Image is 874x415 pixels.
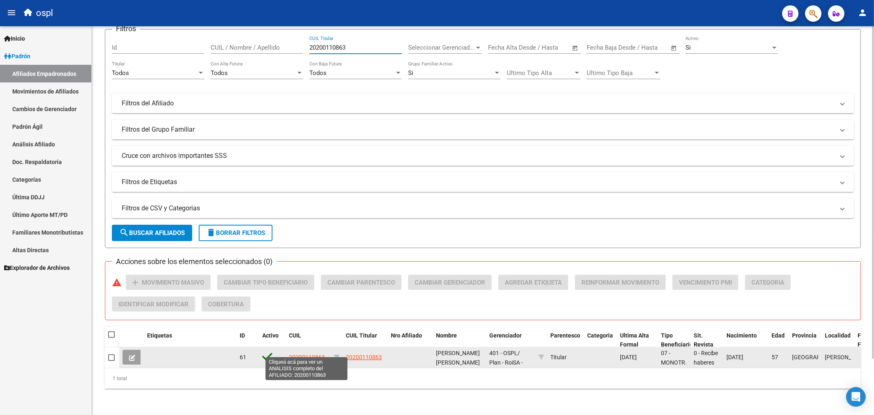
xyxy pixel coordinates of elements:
[726,332,757,339] span: Nacimiento
[286,327,331,354] datatable-header-cell: CUIL
[620,353,654,362] div: [DATE]
[488,44,521,51] input: Fecha inicio
[617,327,658,354] datatable-header-cell: Ultima Alta Formal
[112,69,129,77] span: Todos
[846,387,866,407] div: Open Intercom Messenger
[112,198,854,218] mat-expansion-panel-header: Filtros de CSV y Categorias
[408,69,413,77] span: Si
[112,146,854,166] mat-expansion-panel-header: Cruce con archivos importantes SSS
[489,332,522,339] span: Gerenciador
[571,43,580,53] button: Open calendar
[584,327,617,354] datatable-header-cell: Categoria
[289,354,325,360] span: 20200110863
[112,225,192,241] button: Buscar Afiliados
[217,275,314,290] button: Cambiar Tipo Beneficiario
[408,275,492,290] button: Cambiar Gerenciador
[672,275,738,290] button: Vencimiento PMI
[211,69,228,77] span: Todos
[112,120,854,139] mat-expansion-panel-header: Filtros del Grupo Familiar
[670,43,679,53] button: Open calendar
[507,69,573,77] span: Ultimo Tipo Alta
[4,263,70,272] span: Explorador de Archivos
[112,296,195,312] button: Identificar Modificar
[505,279,562,286] span: Agregar Etiqueta
[433,327,486,354] datatable-header-cell: Nombre
[587,69,653,77] span: Ultimo Tipo Baja
[199,225,272,241] button: Borrar Filtros
[262,332,279,339] span: Activo
[144,327,236,354] datatable-header-cell: Etiquetas
[112,278,122,287] mat-icon: warning
[768,327,789,354] datatable-header-cell: Edad
[575,275,666,290] button: Reinformar Movimiento
[202,296,250,312] button: Cobertura
[130,278,140,287] mat-icon: add
[726,354,743,360] span: [DATE]
[694,332,713,348] span: Sit. Revista
[661,332,693,348] span: Tipo Beneficiario
[723,327,768,354] datatable-header-cell: Nacimiento
[122,178,834,187] mat-panel-title: Filtros de Etiquetas
[224,279,308,286] span: Cambiar Tipo Beneficiario
[327,279,395,286] span: Cambiar Parentesco
[142,279,204,286] span: Movimiento Masivo
[259,327,286,354] datatable-header-cell: Activo
[309,69,327,77] span: Todos
[751,279,784,286] span: Categoria
[661,350,687,375] span: 07 - MONOTR. SOCIALES
[122,204,834,213] mat-panel-title: Filtros de CSV y Categorias
[7,8,16,18] mat-icon: menu
[343,327,388,354] datatable-header-cell: CUIL Titular
[147,332,172,339] span: Etiquetas
[388,327,433,354] datatable-header-cell: Nro Afiliado
[391,332,422,339] span: Nro Afiliado
[122,125,834,134] mat-panel-title: Filtros del Grupo Familiar
[587,332,613,339] span: Categoria
[772,332,785,339] span: Edad
[489,350,523,375] span: / Plan - RoiSA - Capitado
[346,354,382,360] span: 20200110863
[126,275,211,290] button: Movimiento Masivo
[112,256,277,267] h3: Acciones sobre los elementos seleccionados (0)
[627,44,667,51] input: Fecha fin
[122,99,834,108] mat-panel-title: Filtros del Afiliado
[4,34,25,43] span: Inicio
[550,354,567,360] span: Titular
[105,368,861,389] div: 1 total
[321,275,402,290] button: Cambiar Parentesco
[4,52,30,61] span: Padrón
[792,354,847,360] span: [GEOGRAPHIC_DATA]
[686,44,691,51] span: Si
[792,332,817,339] span: Provincia
[581,279,659,286] span: Reinformar Movimiento
[112,172,854,192] mat-expansion-panel-header: Filtros de Etiquetas
[772,354,778,360] span: 57
[529,44,568,51] input: Fecha fin
[436,350,480,366] span: [PERSON_NAME] [PERSON_NAME]
[825,354,869,360] span: [PERSON_NAME]
[436,332,457,339] span: Nombre
[119,228,129,237] mat-icon: search
[415,279,485,286] span: Cambiar Gerenciador
[206,228,216,237] mat-icon: delete
[587,44,620,51] input: Fecha inicio
[206,229,265,237] span: Borrar Filtros
[122,151,834,160] mat-panel-title: Cruce con archivos importantes SSS
[547,327,584,354] datatable-header-cell: Parentesco
[486,327,535,354] datatable-header-cell: Gerenciador
[679,279,732,286] span: Vencimiento PMI
[236,327,259,354] datatable-header-cell: ID
[112,23,140,34] h3: Filtros
[658,327,690,354] datatable-header-cell: Tipo Beneficiario
[789,327,822,354] datatable-header-cell: Provincia
[208,301,244,308] span: Cobertura
[690,327,723,354] datatable-header-cell: Sit. Revista
[825,332,851,339] span: Localidad
[694,350,728,375] span: 0 - Recibe haberes regularmente
[119,229,185,237] span: Buscar Afiliados
[550,332,580,339] span: Parentesco
[620,332,649,348] span: Ultima Alta Formal
[118,301,188,308] span: Identificar Modificar
[408,44,474,51] span: Seleccionar Gerenciador
[36,4,53,22] span: ospl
